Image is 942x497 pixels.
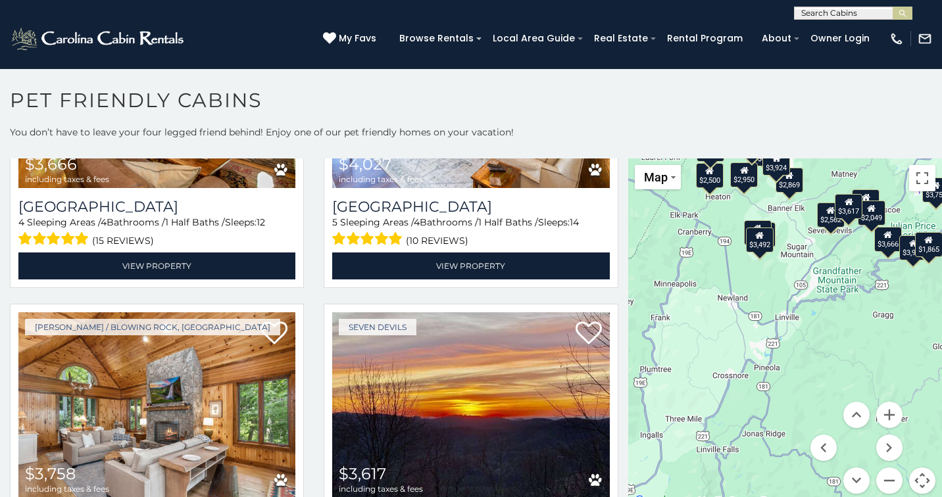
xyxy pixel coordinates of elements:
span: 4 [414,216,420,228]
button: Move down [843,467,870,494]
a: Rental Program [660,28,749,49]
a: Seven Devils [339,319,416,335]
img: phone-regular-white.png [889,32,904,46]
span: 4 [101,216,107,228]
div: $3,961 [899,235,927,260]
a: View Property [18,252,295,279]
span: $3,758 [25,464,76,483]
div: $2,950 [730,162,758,187]
button: Change map style [635,165,681,189]
span: including taxes & fees [25,485,109,493]
span: including taxes & fees [339,175,423,183]
img: mail-regular-white.png [918,32,932,46]
button: Move left [810,435,837,461]
span: 1 Half Baths / [478,216,538,228]
button: Move right [876,435,903,461]
span: $3,666 [25,154,77,174]
div: $3,617 [835,194,862,219]
button: Move up [843,402,870,428]
button: Map camera controls [909,467,935,494]
h3: Beech Mountain Vista [332,198,609,216]
span: 4 [18,216,24,228]
div: $3,924 [762,151,790,176]
a: About [755,28,798,49]
div: Sleeping Areas / Bathrooms / Sleeps: [332,216,609,249]
a: [GEOGRAPHIC_DATA] [18,198,295,216]
button: Toggle fullscreen view [909,165,935,191]
div: $4,572 [744,220,772,245]
a: Local Area Guide [486,28,582,49]
a: Browse Rentals [393,28,480,49]
a: [GEOGRAPHIC_DATA] [332,198,609,216]
a: My Favs [323,32,380,46]
img: White-1-2.png [10,26,187,52]
div: $2,500 [696,163,724,188]
a: Real Estate [587,28,655,49]
a: Owner Login [804,28,876,49]
div: $2,049 [858,201,885,225]
div: $3,492 [746,227,774,252]
span: including taxes & fees [339,485,423,493]
a: View Property [332,252,609,279]
div: $3,666 [874,227,902,252]
span: My Favs [339,32,376,45]
div: Sleeping Areas / Bathrooms / Sleeps: [18,216,295,249]
div: $2,078 [853,189,880,214]
span: 12 [257,216,265,228]
span: $4,027 [339,154,391,174]
h3: Mountain Song Lodge [18,198,295,216]
span: including taxes & fees [25,175,109,183]
span: 5 [332,216,337,228]
div: $2,562 [817,202,845,227]
span: (10 reviews) [406,232,468,249]
a: [PERSON_NAME] / Blowing Rock, [GEOGRAPHIC_DATA] [25,319,280,335]
button: Zoom out [876,467,903,494]
div: $2,869 [776,168,803,193]
span: $3,617 [339,464,386,483]
span: 1 Half Baths / [165,216,225,228]
span: Map [644,170,668,184]
span: 14 [570,216,579,228]
span: (15 reviews) [92,232,154,249]
button: Zoom in [876,402,903,428]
